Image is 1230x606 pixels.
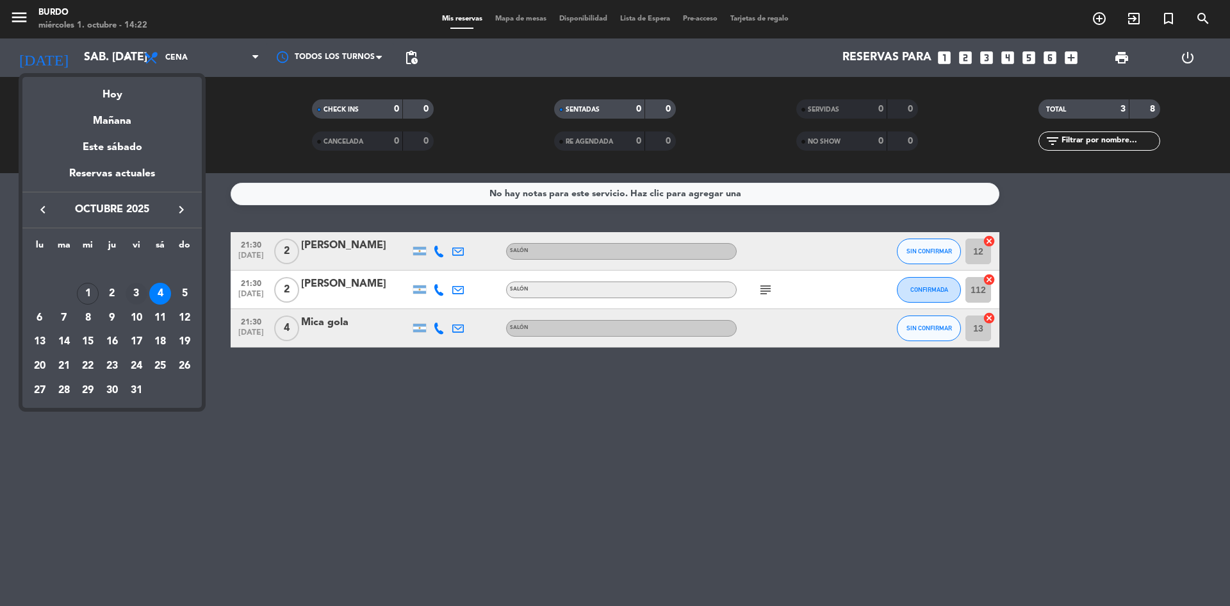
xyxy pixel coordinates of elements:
[29,355,51,377] div: 20
[174,331,195,353] div: 19
[54,201,170,218] span: octubre 2025
[149,331,171,353] div: 18
[53,307,75,329] div: 7
[149,355,171,377] div: 25
[149,283,171,305] div: 4
[29,331,51,353] div: 13
[174,283,195,305] div: 5
[149,282,173,306] td: 4 de octubre de 2025
[76,354,100,378] td: 22 de octubre de 2025
[124,282,149,306] td: 3 de octubre de 2025
[76,306,100,330] td: 8 de octubre de 2025
[76,330,100,354] td: 15 de octubre de 2025
[101,331,123,353] div: 16
[28,330,52,354] td: 13 de octubre de 2025
[52,306,76,330] td: 7 de octubre de 2025
[52,354,76,378] td: 21 de octubre de 2025
[172,282,197,306] td: 5 de octubre de 2025
[31,201,54,218] button: keyboard_arrow_left
[126,283,147,305] div: 3
[149,306,173,330] td: 11 de octubre de 2025
[35,202,51,217] i: keyboard_arrow_left
[53,355,75,377] div: 21
[76,238,100,258] th: miércoles
[100,238,124,258] th: jueves
[100,378,124,403] td: 30 de octubre de 2025
[149,307,171,329] div: 11
[77,307,99,329] div: 8
[149,354,173,378] td: 25 de octubre de 2025
[174,202,189,217] i: keyboard_arrow_right
[101,307,123,329] div: 9
[76,378,100,403] td: 29 de octubre de 2025
[149,238,173,258] th: sábado
[149,330,173,354] td: 18 de octubre de 2025
[52,330,76,354] td: 14 de octubre de 2025
[28,257,197,282] td: OCT.
[76,282,100,306] td: 1 de octubre de 2025
[172,306,197,330] td: 12 de octubre de 2025
[124,238,149,258] th: viernes
[77,331,99,353] div: 15
[22,165,202,192] div: Reservas actuales
[101,283,123,305] div: 2
[28,306,52,330] td: 6 de octubre de 2025
[126,355,147,377] div: 24
[52,378,76,403] td: 28 de octubre de 2025
[172,354,197,378] td: 26 de octubre de 2025
[22,77,202,103] div: Hoy
[28,238,52,258] th: lunes
[100,330,124,354] td: 16 de octubre de 2025
[100,282,124,306] td: 2 de octubre de 2025
[53,380,75,401] div: 28
[22,103,202,130] div: Mañana
[28,378,52,403] td: 27 de octubre de 2025
[126,380,147,401] div: 31
[77,283,99,305] div: 1
[29,380,51,401] div: 27
[100,354,124,378] td: 23 de octubre de 2025
[77,355,99,377] div: 22
[29,307,51,329] div: 6
[28,354,52,378] td: 20 de octubre de 2025
[174,307,195,329] div: 12
[101,380,123,401] div: 30
[22,130,202,165] div: Este sábado
[100,306,124,330] td: 9 de octubre de 2025
[52,238,76,258] th: martes
[124,306,149,330] td: 10 de octubre de 2025
[174,355,195,377] div: 26
[77,380,99,401] div: 29
[101,355,123,377] div: 23
[172,238,197,258] th: domingo
[124,330,149,354] td: 17 de octubre de 2025
[53,331,75,353] div: 14
[124,354,149,378] td: 24 de octubre de 2025
[172,330,197,354] td: 19 de octubre de 2025
[126,307,147,329] div: 10
[126,331,147,353] div: 17
[124,378,149,403] td: 31 de octubre de 2025
[170,201,193,218] button: keyboard_arrow_right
